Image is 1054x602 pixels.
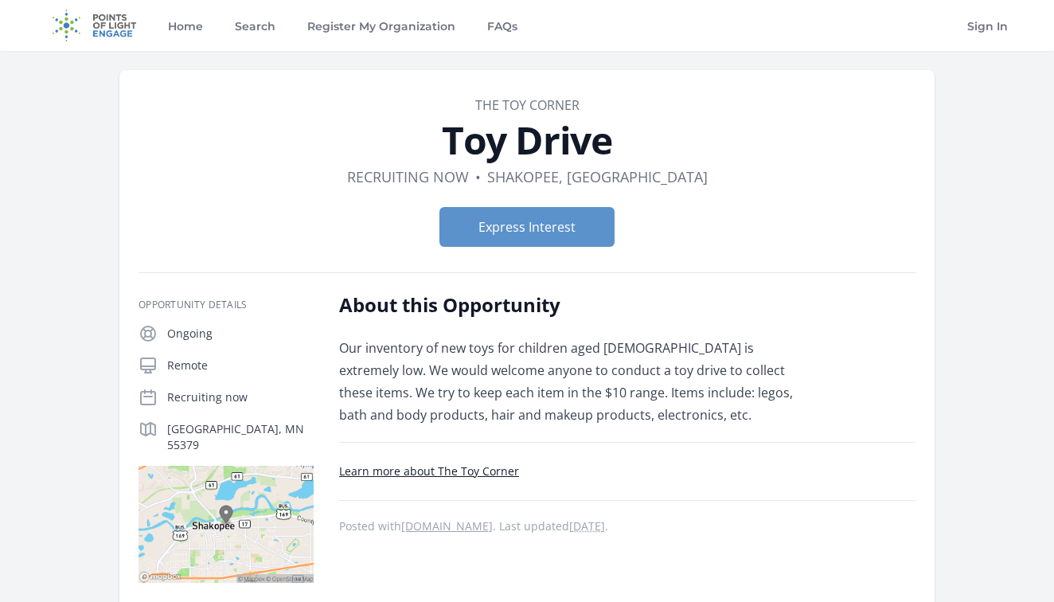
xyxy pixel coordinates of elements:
h1: Toy Drive [139,121,915,159]
a: The Toy Corner [475,96,580,114]
a: [DOMAIN_NAME] [401,518,493,534]
p: Posted with . Last updated . [339,520,915,533]
dd: Recruiting now [347,166,469,188]
p: Our inventory of new toys for children aged [DEMOGRAPHIC_DATA] is extremely low. We would welcome... [339,337,805,426]
h3: Opportunity Details [139,299,314,311]
a: Learn more about The Toy Corner [339,463,519,479]
p: Ongoing [167,326,314,342]
dd: Shakopee, [GEOGRAPHIC_DATA] [487,166,708,188]
p: Remote [167,358,314,373]
img: Map [139,466,314,583]
p: [GEOGRAPHIC_DATA], MN 55379 [167,421,314,453]
abbr: Thu, Sep 11, 2025 11:24 AM [569,518,605,534]
p: Recruiting now [167,389,314,405]
div: • [475,166,481,188]
button: Express Interest [439,207,615,247]
h2: About this Opportunity [339,292,805,318]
